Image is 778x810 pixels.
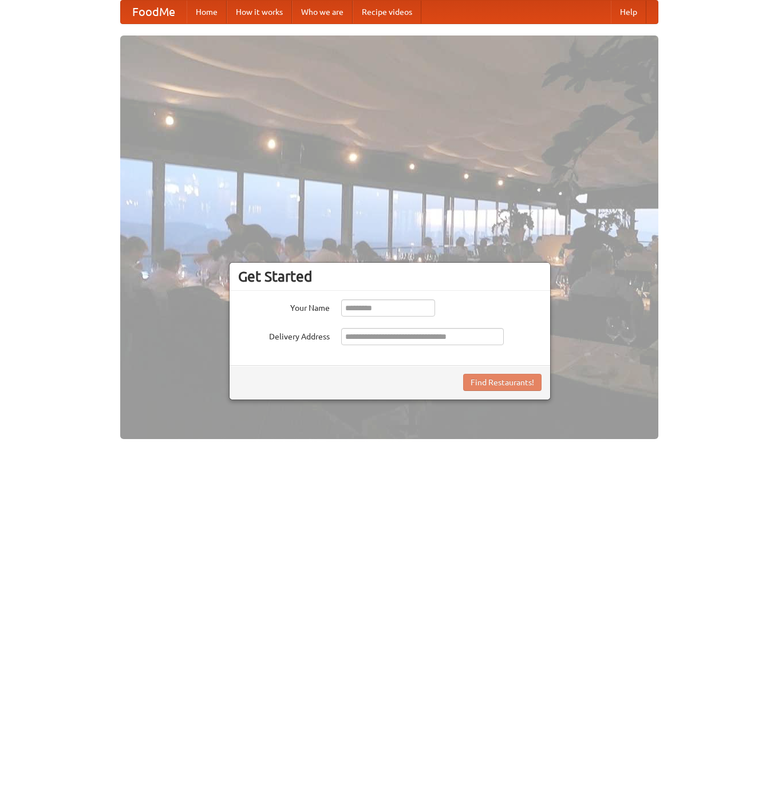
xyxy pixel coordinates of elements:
[238,299,330,314] label: Your Name
[227,1,292,23] a: How it works
[292,1,353,23] a: Who we are
[238,268,542,285] h3: Get Started
[463,374,542,391] button: Find Restaurants!
[187,1,227,23] a: Home
[611,1,646,23] a: Help
[121,1,187,23] a: FoodMe
[238,328,330,342] label: Delivery Address
[353,1,421,23] a: Recipe videos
